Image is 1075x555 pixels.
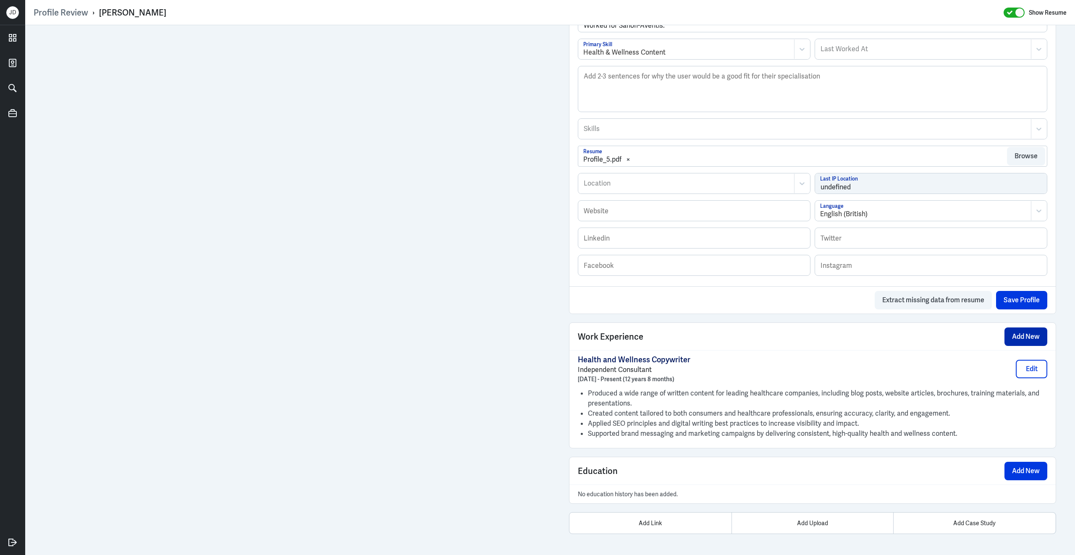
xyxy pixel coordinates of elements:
[996,291,1047,309] button: Save Profile
[815,228,1047,248] input: Twitter
[6,6,19,19] div: J D
[1004,462,1047,480] button: Add New
[578,255,810,275] input: Facebook
[1004,327,1047,346] button: Add New
[588,429,1047,439] li: Supported brand messaging and marketing campaigns by delivering consistent, high-quality health a...
[588,388,1047,408] li: Produced a wide range of written content for leading healthcare companies, including blog posts, ...
[732,513,894,534] div: Add Upload
[578,201,810,221] input: Website
[815,255,1047,275] input: Instagram
[588,408,1047,419] li: Created content tailored to both consumers and healthcare professionals, ensuring accuracy, clari...
[893,513,1055,534] div: Add Case Study
[815,173,1047,194] input: Last IP Location
[1016,360,1047,378] button: Edit
[578,330,643,343] span: Work Experience
[34,7,88,18] a: Profile Review
[578,365,690,375] p: Independent Consultant
[583,154,621,165] div: Profile_5.pdf
[578,375,690,383] p: [DATE] - Present (12 years 8 months)
[99,7,166,18] div: [PERSON_NAME]
[578,489,1047,499] p: No education history has been added.
[88,7,99,18] p: ›
[44,34,531,547] iframe: https://ppcdn.hiredigital.com/register/8a853ac9/resumes/570347081/Profile_5.pdf?Expires=175706715...
[569,513,732,534] div: Add Link
[578,228,810,248] input: Linkedin
[1029,7,1067,18] label: Show Resume
[875,291,992,309] button: Extract missing data from resume
[588,419,1047,429] li: Applied SEO principles and digital writing best practices to increase visibility and impact.
[1007,147,1045,165] button: Browse
[578,465,618,477] span: Education
[578,355,690,365] p: Health and Wellness Copywriter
